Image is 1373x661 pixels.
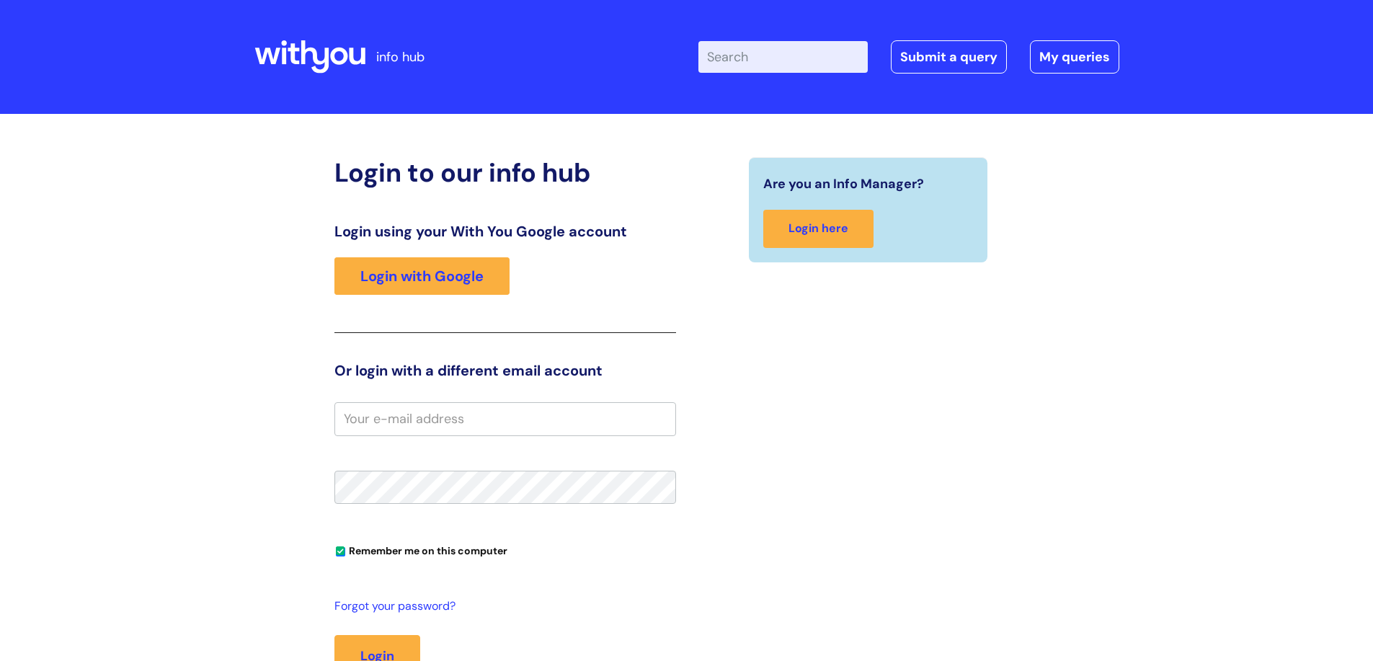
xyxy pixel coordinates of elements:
[334,596,669,617] a: Forgot your password?
[376,45,425,68] p: info hub
[334,223,676,240] h3: Login using your With You Google account
[334,362,676,379] h3: Or login with a different email account
[698,41,868,73] input: Search
[763,172,924,195] span: Are you an Info Manager?
[334,157,676,188] h2: Login to our info hub
[334,402,676,435] input: Your e-mail address
[334,538,676,562] div: You can uncheck this option if you're logging in from a shared device
[891,40,1007,74] a: Submit a query
[1030,40,1119,74] a: My queries
[334,257,510,295] a: Login with Google
[334,541,507,557] label: Remember me on this computer
[336,547,345,556] input: Remember me on this computer
[763,210,874,248] a: Login here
